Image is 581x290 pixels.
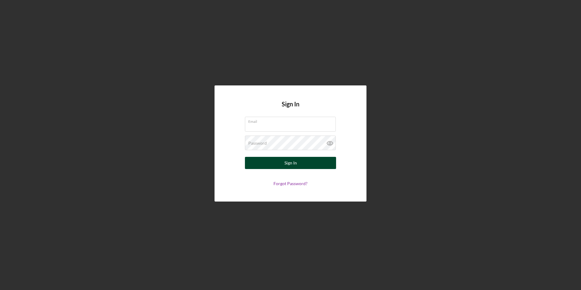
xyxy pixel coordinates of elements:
button: Sign In [245,157,336,169]
h4: Sign In [282,101,299,117]
a: Forgot Password? [273,181,308,186]
div: Sign In [284,157,297,169]
label: Password [248,141,267,146]
label: Email [248,117,336,124]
